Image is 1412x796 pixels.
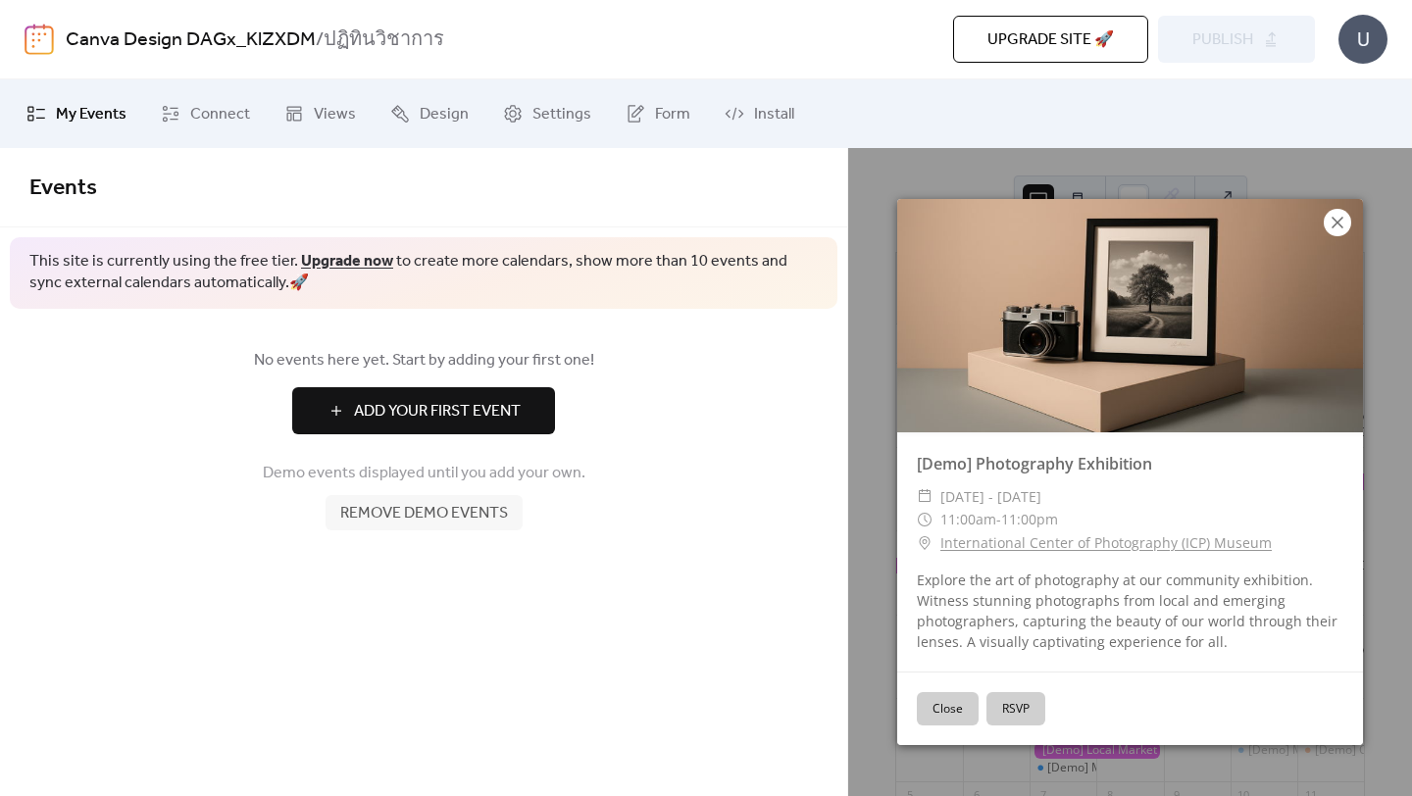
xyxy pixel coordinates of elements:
a: Form [611,87,705,140]
a: My Events [12,87,141,140]
span: Install [754,103,794,126]
button: Remove demo events [326,495,523,530]
span: Demo events displayed until you add your own. [263,462,585,485]
a: International Center of Photography (ICP) Museum [940,531,1272,555]
span: 11:00am [940,510,996,528]
span: No events here yet. Start by adding your first one! [29,349,818,373]
span: Add Your First Event [354,400,521,423]
a: Views [270,87,371,140]
span: Upgrade site 🚀 [987,28,1114,52]
div: ​ [917,531,933,555]
b: ปฏิทินวิชาการ [324,22,444,59]
a: Install [710,87,809,140]
span: My Events [56,103,126,126]
span: Connect [190,103,250,126]
a: Settings [488,87,606,140]
div: U [1338,15,1387,64]
span: Events [29,167,97,210]
button: Close [917,692,979,725]
img: logo [25,24,54,55]
div: Explore the art of photography at our community exhibition. Witness stunning photographs from loc... [897,570,1363,652]
span: Settings [532,103,591,126]
b: / [316,22,324,59]
div: ​ [917,485,933,509]
span: [DATE] - [DATE] [940,485,1041,509]
a: Canva Design DAGx_KlZXDM [66,22,316,59]
span: 11:00pm [1001,510,1058,528]
a: Add Your First Event [29,387,818,434]
div: [Demo] Photography Exhibition [897,452,1363,475]
span: Views [314,103,356,126]
a: Design [376,87,483,140]
a: Upgrade now [301,246,393,276]
span: Remove demo events [340,502,508,525]
button: Add Your First Event [292,387,555,434]
button: RSVP [986,692,1045,725]
span: This site is currently using the free tier. to create more calendars, show more than 10 events an... [29,251,818,295]
div: ​ [917,508,933,531]
span: - [996,510,1001,528]
button: Upgrade site 🚀 [953,16,1148,63]
a: Connect [146,87,265,140]
span: Form [655,103,690,126]
span: Design [420,103,469,126]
